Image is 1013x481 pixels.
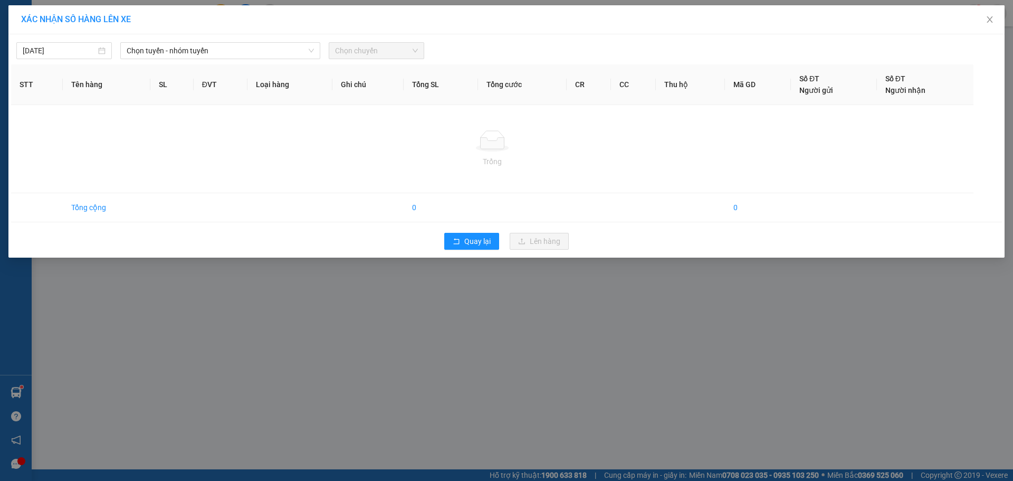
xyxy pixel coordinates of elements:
span: Chọn chuyến [335,43,418,59]
div: 30.000 [122,68,198,94]
th: Thu hộ [656,64,724,105]
th: Tên hàng [63,64,150,105]
div: 0339310983 [123,47,197,62]
th: Mã GD [725,64,791,105]
span: Nhận: [123,10,149,21]
span: rollback [453,238,460,246]
div: VP [GEOGRAPHIC_DATA] [9,9,116,34]
div: Trống [20,156,965,167]
th: SL [150,64,193,105]
button: rollbackQuay lại [444,233,499,250]
th: Loại hàng [247,64,332,105]
th: Tổng cước [478,64,567,105]
div: 0339310983 [9,47,116,62]
span: Chưa cước : [122,68,145,93]
span: Quay lại [464,235,491,247]
span: Số ĐT [799,74,819,83]
th: CC [611,64,656,105]
th: CR [567,64,611,105]
input: 15/09/2025 [23,45,96,56]
span: Gửi: [9,10,25,21]
span: XÁC NHẬN SỐ HÀNG LÊN XE [21,14,131,24]
button: uploadLên hàng [510,233,569,250]
button: Close [975,5,1005,35]
th: Tổng SL [404,64,478,105]
span: Người gửi [799,86,833,95]
span: Người nhận [885,86,925,95]
td: 0 [404,193,478,222]
span: down [308,48,314,54]
span: close [986,15,994,24]
div: thiện [9,34,116,47]
span: Chọn tuyến - nhóm tuyến [127,43,314,59]
span: Số ĐT [885,74,905,83]
th: STT [11,64,63,105]
th: ĐVT [194,64,247,105]
th: Ghi chú [332,64,404,105]
td: Tổng cộng [63,193,150,222]
div: VP Cư Jút [123,9,197,34]
td: 0 [725,193,791,222]
div: thiện [123,34,197,47]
